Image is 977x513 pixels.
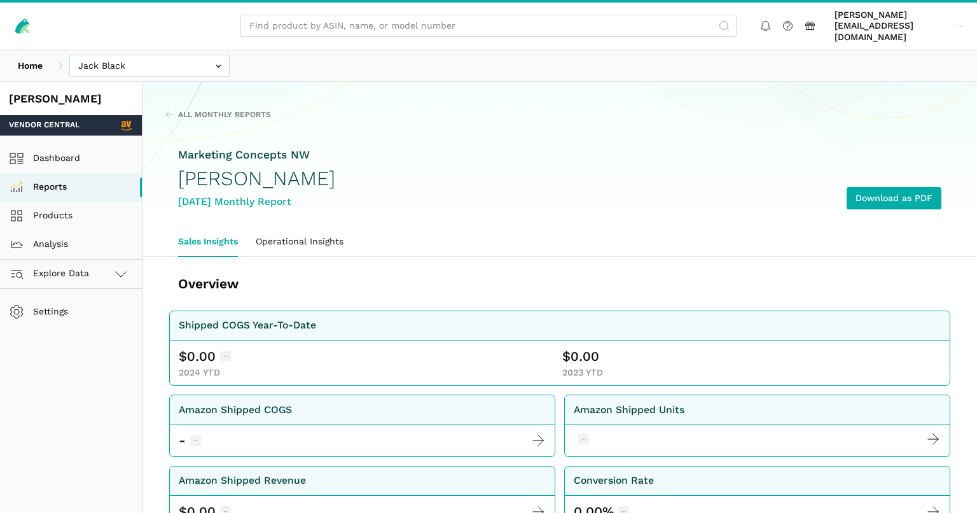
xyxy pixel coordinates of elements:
[178,167,335,190] h1: [PERSON_NAME]
[9,120,80,131] span: Vendor Central
[179,367,558,379] div: 2024 YTD
[179,473,306,489] div: Amazon Shipped Revenue
[178,109,271,121] span: All Monthly Reports
[179,402,292,418] div: Amazon Shipped COGS
[179,432,201,449] div: -
[165,109,271,121] a: All Monthly Reports
[179,318,316,334] div: Shipped COGS Year-To-Date
[169,227,247,256] a: Sales Insights
[247,227,352,256] a: Operational Insights
[240,15,737,37] input: Find product by ASIN, name, or model number
[9,91,133,107] div: [PERSON_NAME]
[178,194,335,210] div: [DATE] Monthly Report
[69,55,230,77] input: Jack Black
[9,55,52,77] a: Home
[847,187,941,209] a: Download as PDF
[571,348,599,365] span: 0.00
[187,348,216,365] span: 0.00
[574,473,654,489] div: Conversion Rate
[220,351,231,362] span: -
[562,367,941,379] div: 2023 YTD
[564,395,950,457] a: Amazon Shipped Units -
[830,7,968,45] a: [PERSON_NAME][EMAIL_ADDRESS][DOMAIN_NAME]
[578,433,589,445] span: -
[178,275,550,293] h3: Overview
[835,10,954,43] span: [PERSON_NAME][EMAIL_ADDRESS][DOMAIN_NAME]
[169,395,555,457] a: Amazon Shipped COGS --
[562,348,571,365] span: $
[178,147,335,163] div: Marketing Concepts NW
[574,402,684,418] div: Amazon Shipped Units
[190,435,201,446] span: -
[13,266,89,281] span: Explore Data
[179,348,187,365] span: $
